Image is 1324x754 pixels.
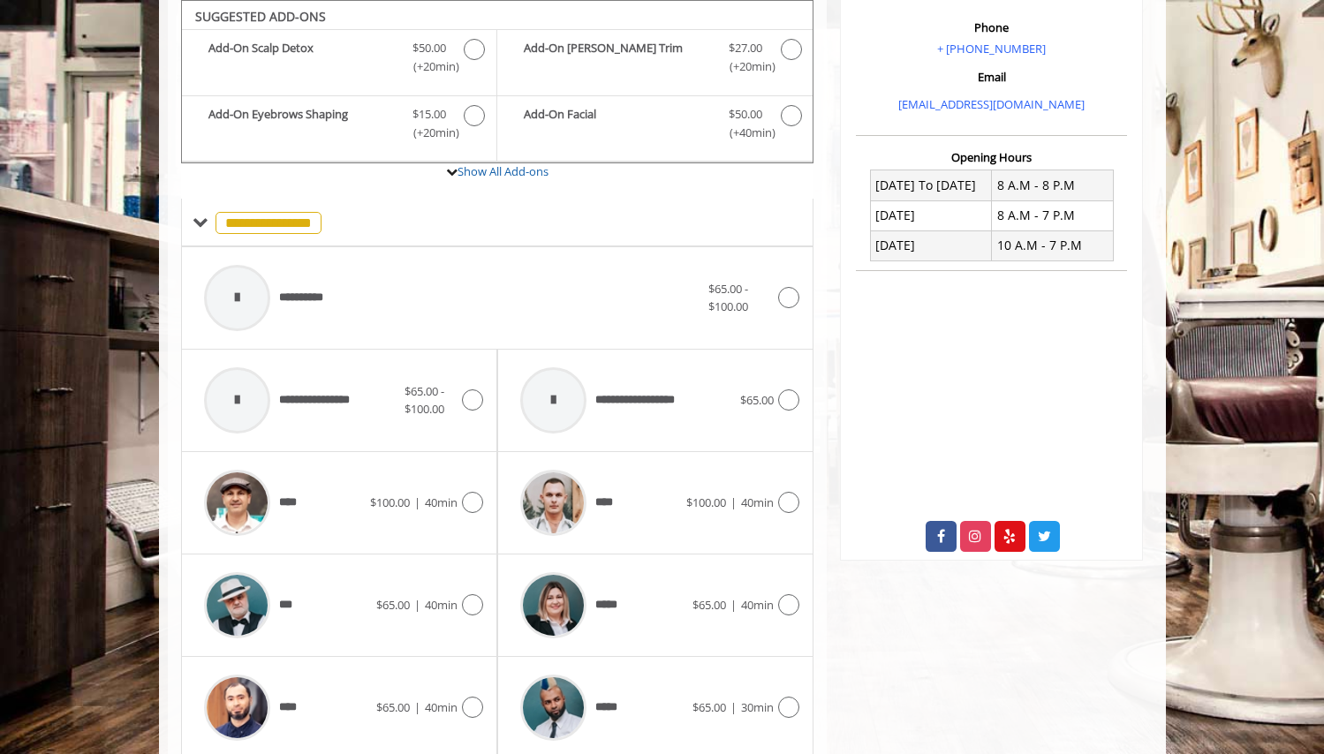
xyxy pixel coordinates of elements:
label: Add-On Eyebrows Shaping [191,105,488,147]
b: SUGGESTED ADD-ONS [195,8,326,25]
span: $100.00 [686,494,726,510]
span: $65.00 - $100.00 [708,281,748,315]
span: | [730,597,737,613]
span: 40min [425,699,458,715]
span: $15.00 [412,105,446,124]
td: 10 A.M - 7 P.M [992,230,1114,260]
label: Add-On Beard Trim [506,39,804,80]
td: [DATE] To [DATE] [870,170,992,200]
span: (+20min ) [719,57,771,76]
span: $27.00 [729,39,762,57]
span: $65.00 [376,699,410,715]
span: | [730,494,737,510]
span: | [414,699,420,715]
span: 40min [741,597,774,613]
span: | [730,699,737,715]
label: Add-On Facial [506,105,804,147]
span: $65.00 [692,699,726,715]
span: (+40min ) [719,124,771,142]
h3: Email [860,71,1123,83]
span: (+20min ) [403,57,455,76]
span: $65.00 [740,392,774,408]
span: $100.00 [370,494,410,510]
a: Show All Add-ons [458,163,549,179]
label: Add-On Scalp Detox [191,39,488,80]
span: | [414,597,420,613]
h3: Opening Hours [856,151,1127,163]
span: (+20min ) [403,124,455,142]
span: 40min [425,494,458,510]
span: 40min [425,597,458,613]
h3: Phone [860,21,1123,34]
b: Add-On Scalp Detox [208,39,395,76]
a: + [PHONE_NUMBER] [937,41,1046,57]
b: Add-On Facial [524,105,711,142]
b: Add-On Eyebrows Shaping [208,105,395,142]
span: 30min [741,699,774,715]
span: 40min [741,494,774,510]
b: Add-On [PERSON_NAME] Trim [524,39,711,76]
span: $65.00 - $100.00 [405,383,444,418]
span: $65.00 [376,597,410,613]
td: 8 A.M - 7 P.M [992,200,1114,230]
span: $65.00 [692,597,726,613]
span: $50.00 [729,105,762,124]
span: $50.00 [412,39,446,57]
span: | [414,494,420,510]
td: [DATE] [870,200,992,230]
td: 8 A.M - 8 P.M [992,170,1114,200]
a: [EMAIL_ADDRESS][DOMAIN_NAME] [898,96,1085,112]
td: [DATE] [870,230,992,260]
